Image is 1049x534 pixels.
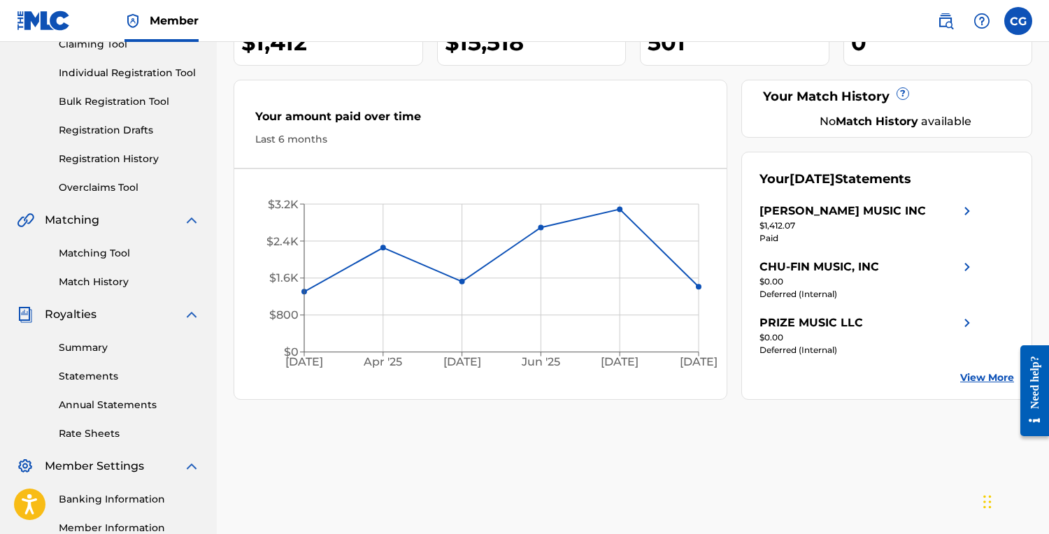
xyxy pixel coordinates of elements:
[759,87,1014,106] div: Your Match History
[648,27,829,58] div: 501
[759,232,976,245] div: Paid
[897,88,908,99] span: ?
[255,132,706,147] div: Last 6 months
[1004,7,1032,35] div: User Menu
[983,481,992,523] div: Drag
[45,212,99,229] span: Matching
[59,66,200,80] a: Individual Registration Tool
[17,212,34,229] img: Matching
[851,27,1032,58] div: 0
[759,259,879,275] div: CHU-FIN MUSIC, INC
[17,458,34,475] img: Member Settings
[759,259,976,301] a: CHU-FIN MUSIC, INCright chevron icon$0.00Deferred (Internal)
[183,212,200,229] img: expand
[284,345,299,359] tspan: $0
[59,398,200,412] a: Annual Statements
[59,94,200,109] a: Bulk Registration Tool
[960,370,1014,385] a: View More
[285,355,323,368] tspan: [DATE]
[124,13,141,29] img: Top Rightsholder
[443,355,481,368] tspan: [DATE]
[759,331,976,344] div: $0.00
[183,306,200,323] img: expand
[1010,331,1049,451] iframe: Resource Center
[937,13,954,29] img: search
[759,203,926,219] div: [PERSON_NAME] MUSIC INC
[759,315,863,331] div: PRIZE MUSIC LLC
[601,355,638,368] tspan: [DATE]
[521,355,560,368] tspan: Jun '25
[973,13,990,29] img: help
[59,180,200,195] a: Overclaims Tool
[59,369,200,384] a: Statements
[932,7,959,35] a: Public Search
[959,259,976,275] img: right chevron icon
[269,308,299,322] tspan: $800
[959,315,976,331] img: right chevron icon
[968,7,996,35] div: Help
[268,198,299,211] tspan: $3.2K
[59,340,200,355] a: Summary
[759,203,976,245] a: [PERSON_NAME] MUSIC INCright chevron icon$1,412.07Paid
[45,306,97,323] span: Royalties
[790,171,835,187] span: [DATE]
[759,288,976,301] div: Deferred (Internal)
[59,492,200,507] a: Banking Information
[59,246,200,261] a: Matching Tool
[759,170,911,189] div: Your Statements
[445,27,626,58] div: $15,518
[959,203,976,219] img: right chevron icon
[150,13,199,29] span: Member
[45,458,144,475] span: Member Settings
[59,123,200,138] a: Registration Drafts
[59,426,200,441] a: Rate Sheets
[59,37,200,52] a: Claiming Tool
[777,113,1014,130] div: No available
[759,219,976,232] div: $1,412.07
[759,315,976,356] a: PRIZE MUSIC LLCright chevron icon$0.00Deferred (Internal)
[759,344,976,356] div: Deferred (Internal)
[266,235,299,248] tspan: $2.4K
[59,275,200,289] a: Match History
[269,271,299,284] tspan: $1.6K
[183,458,200,475] img: expand
[680,355,718,368] tspan: [DATE]
[241,27,422,58] div: $1,412
[836,115,918,128] strong: Match History
[363,355,402,368] tspan: Apr '25
[17,10,71,31] img: MLC Logo
[255,108,706,132] div: Your amount paid over time
[59,152,200,166] a: Registration History
[979,467,1049,534] iframe: Chat Widget
[759,275,976,288] div: $0.00
[17,306,34,323] img: Royalties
